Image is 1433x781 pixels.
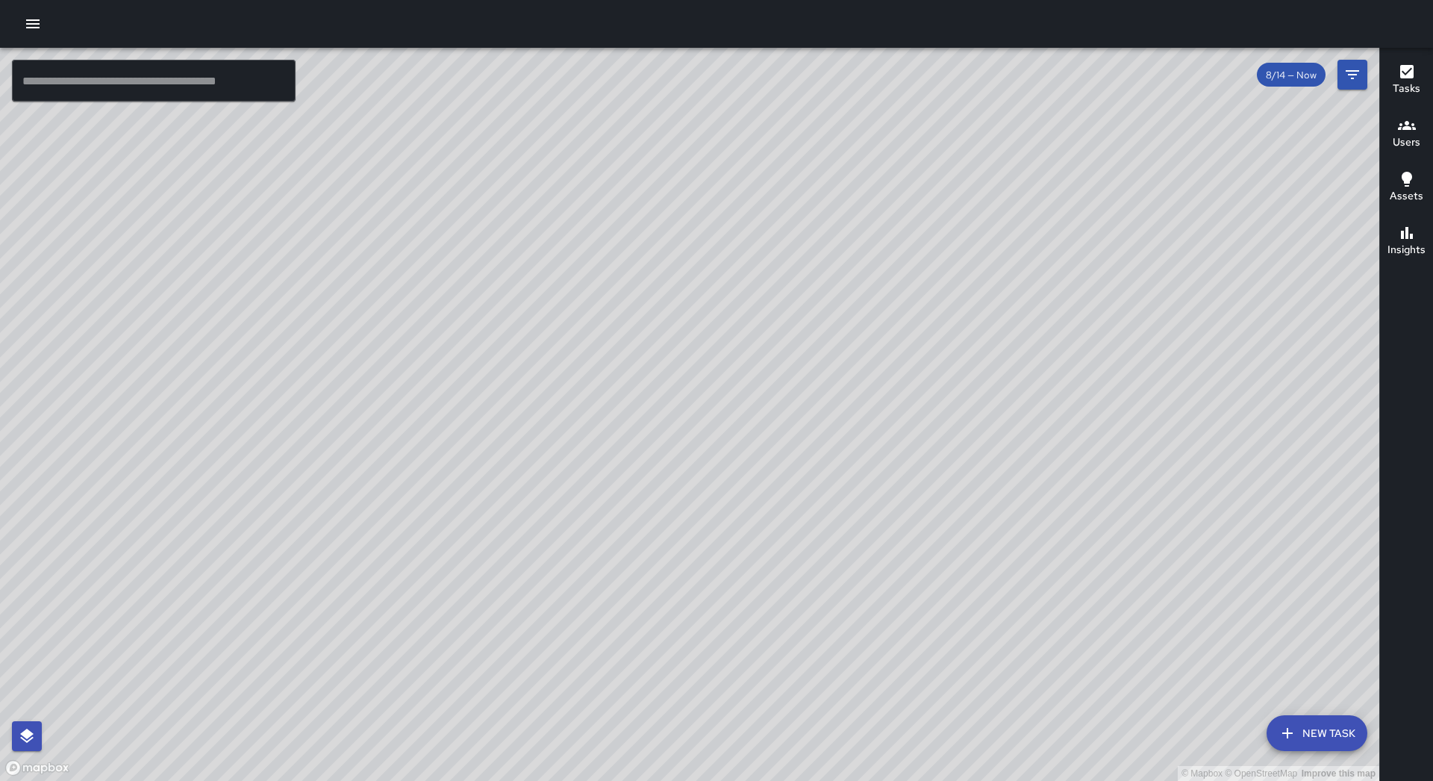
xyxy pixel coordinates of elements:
button: Assets [1380,161,1433,215]
h6: Assets [1390,188,1423,205]
h6: Insights [1387,242,1426,258]
button: Insights [1380,215,1433,269]
button: Filters [1337,60,1367,90]
button: New Task [1267,715,1367,751]
h6: Users [1393,134,1420,151]
button: Tasks [1380,54,1433,108]
span: 8/14 — Now [1257,69,1326,81]
h6: Tasks [1393,81,1420,97]
button: Users [1380,108,1433,161]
